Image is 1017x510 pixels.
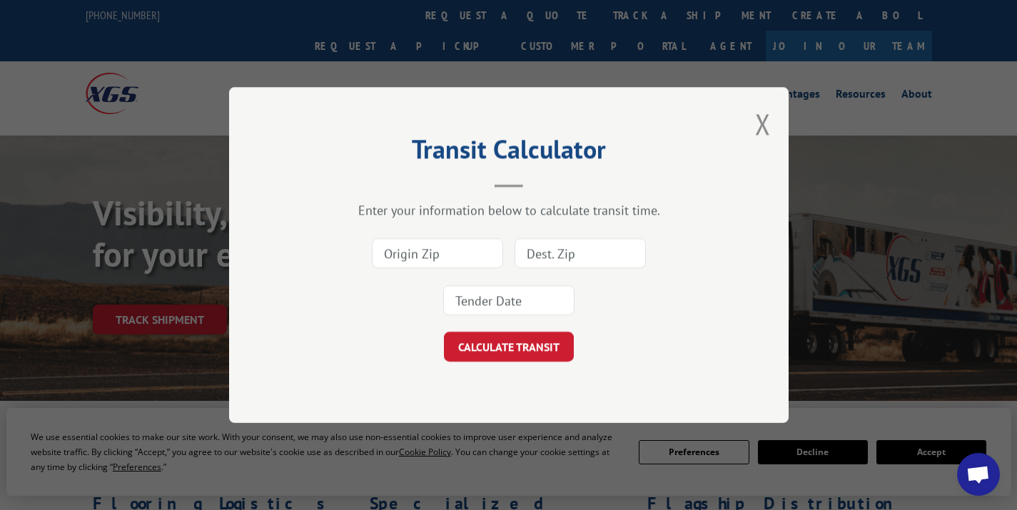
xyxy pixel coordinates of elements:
[755,105,771,143] button: Close modal
[515,238,646,268] input: Dest. Zip
[300,202,717,218] div: Enter your information below to calculate transit time.
[300,139,717,166] h2: Transit Calculator
[372,238,503,268] input: Origin Zip
[443,285,575,315] input: Tender Date
[444,332,574,362] button: CALCULATE TRANSIT
[957,453,1000,496] div: Open chat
